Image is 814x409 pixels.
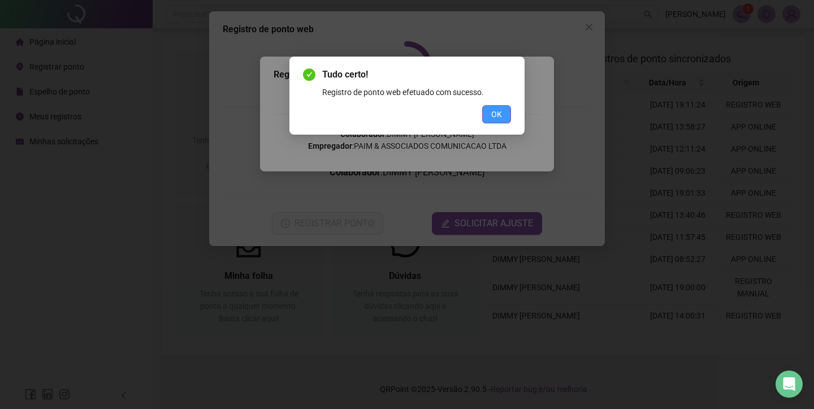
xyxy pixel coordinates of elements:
[482,105,511,123] button: OK
[322,68,511,81] span: Tudo certo!
[303,68,315,81] span: check-circle
[491,108,502,120] span: OK
[776,371,803,398] div: Open Intercom Messenger
[322,86,511,98] div: Registro de ponto web efetuado com sucesso.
